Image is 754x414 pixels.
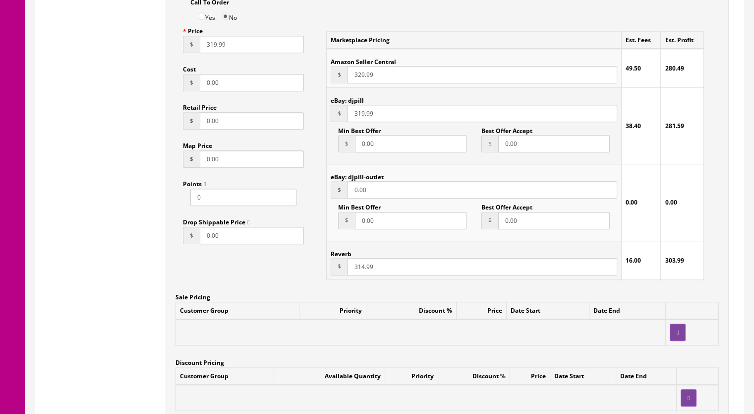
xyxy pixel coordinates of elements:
[331,181,348,199] span: $
[132,65,430,74] font: You are looking at a [PERSON_NAME]-13 Hi-Hat in excellent working condition.
[183,227,200,244] span: $
[183,150,200,168] span: $
[481,212,498,229] span: $
[327,32,622,49] td: Marketplace Pricing
[200,74,304,91] input: This should be a number with up to 2 decimal places.
[274,368,385,385] td: Available Quantity
[626,198,638,207] strong: 0.00
[626,64,641,72] strong: 49.50
[338,122,381,135] label: Min Best Offer
[481,135,498,152] span: $
[331,105,348,122] span: $
[331,53,396,66] label: Amazon Seller Central
[355,212,466,229] input: This should be a number with up to 2 decimal places.
[198,7,215,22] label: Yes
[222,7,237,22] label: No
[125,85,437,95] font: This Hi-Hat ONLY works with [PERSON_NAME]-12/20/30/50 modules.
[183,61,196,74] label: Cost
[175,288,210,302] label: Sale Pricing
[622,32,661,49] td: Est. Fees
[626,122,641,130] strong: 38.40
[665,256,684,265] strong: 303.99
[200,150,304,168] input: This should be a number with up to 2 decimal places.
[348,258,617,276] input: This should be a number with up to 2 decimal places.
[665,198,677,207] strong: 0.00
[183,180,206,188] span: Points
[179,13,383,31] strong: [PERSON_NAME]-13 Hi-Hat
[481,122,532,135] label: Best Offer Accept
[481,199,532,211] label: Best Offer Accept
[331,245,351,258] label: Reverb
[665,122,684,130] strong: 281.59
[348,105,617,122] input: This should be a number with up to 2 decimal places.
[348,181,617,199] input: This should be a number with up to 2 decimal places.
[661,32,704,49] td: Est. Profit
[183,218,249,226] span: Drop Shippable Price
[626,256,641,265] strong: 16.00
[175,354,224,367] label: Discount Pricing
[665,64,684,72] strong: 280.49
[498,212,610,229] input: This should be a number with up to 2 decimal places.
[222,12,229,20] input: No
[176,368,274,385] td: Customer Group
[338,199,381,211] label: Min Best Offer
[589,302,666,319] td: Date End
[183,137,212,150] label: Map Price
[183,22,203,36] label: Price
[456,302,507,319] td: Price
[198,12,205,20] input: Yes
[299,302,366,319] td: Priority
[507,302,589,319] td: Date Start
[355,135,466,152] input: This should be a number with up to 2 decimal places.
[498,135,610,152] input: This should be a number with up to 2 decimal places.
[190,189,296,206] input: Points
[200,227,304,244] input: This should be a number with up to 2 decimal places.
[18,106,544,131] font: This item is already packaged and ready for shipment so this will ship quick. Buy with confidence...
[331,258,348,276] span: $
[200,112,304,130] input: This should be a number with up to 2 decimal places.
[176,302,299,319] td: Customer Group
[331,168,384,181] label: eBay: djpill-outlet
[183,112,200,130] span: $
[366,302,456,319] td: Discount %
[348,66,617,83] input: This should be a number with up to 2 decimal places.
[200,36,304,53] input: This should be a number with up to 2 decimal places.
[385,368,438,385] td: Priority
[125,85,172,95] strong: Please Note:
[616,368,676,385] td: Date End
[183,36,200,53] span: $
[510,368,550,385] td: Price
[183,74,200,91] span: $
[338,135,355,152] span: $
[183,99,217,112] label: Retail Price
[338,212,355,229] span: $
[550,368,616,385] td: Date Start
[438,368,510,385] td: Discount %
[331,66,348,83] span: $
[331,92,364,105] label: eBay: djpill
